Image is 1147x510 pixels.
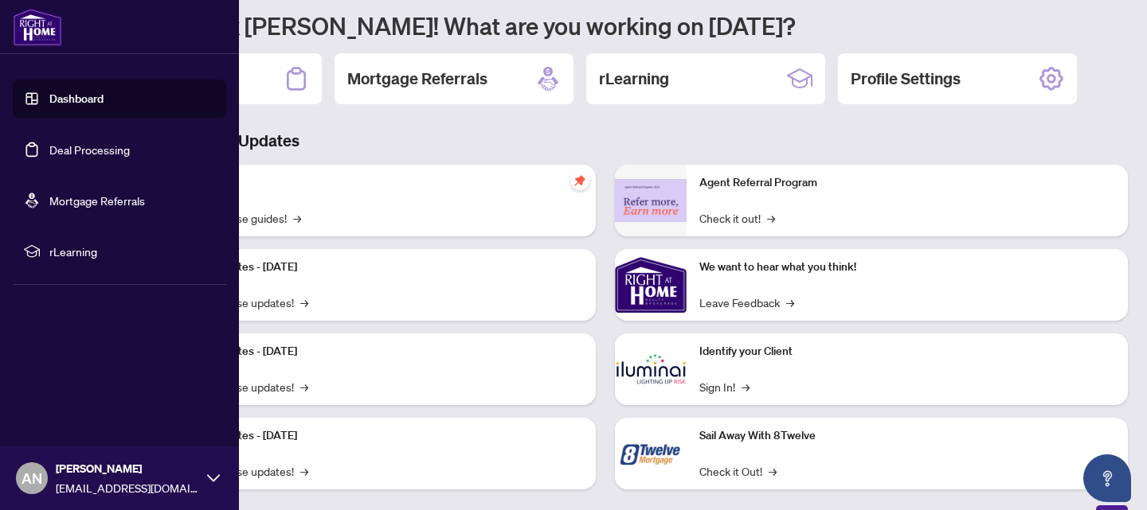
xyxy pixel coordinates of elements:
[22,467,42,489] span: AN
[49,193,145,208] a: Mortgage Referrals
[167,259,583,276] p: Platform Updates - [DATE]
[49,91,104,106] a: Dashboard
[699,462,777,480] a: Check it Out!→
[167,343,583,360] p: Platform Updates - [DATE]
[699,174,1115,192] p: Agent Referral Program
[167,427,583,445] p: Platform Updates - [DATE]
[83,130,1128,152] h3: Brokerage & Industry Updates
[699,378,750,395] a: Sign In!→
[851,68,961,90] h2: Profile Settings
[300,462,308,480] span: →
[13,8,62,46] img: logo
[699,259,1115,276] p: We want to hear what you think!
[615,249,687,321] img: We want to hear what you think!
[742,378,750,395] span: →
[615,179,687,223] img: Agent Referral Program
[293,209,301,227] span: →
[615,418,687,489] img: Sail Away With 8Twelve
[56,460,199,477] span: [PERSON_NAME]
[49,243,215,260] span: rLearning
[300,294,308,311] span: →
[49,142,130,157] a: Deal Processing
[167,174,583,192] p: Self-Help
[769,462,777,480] span: →
[615,333,687,405] img: Identify your Client
[699,343,1115,360] p: Identify your Client
[83,10,1128,41] h1: Welcome back [PERSON_NAME]! What are you working on [DATE]?
[786,294,794,311] span: →
[570,171,589,190] span: pushpin
[699,294,794,311] a: Leave Feedback→
[699,427,1115,445] p: Sail Away With 8Twelve
[300,378,308,395] span: →
[599,68,669,90] h2: rLearning
[699,209,775,227] a: Check it out!→
[767,209,775,227] span: →
[347,68,487,90] h2: Mortgage Referrals
[1083,454,1131,502] button: Open asap
[56,479,199,496] span: [EMAIL_ADDRESS][DOMAIN_NAME]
